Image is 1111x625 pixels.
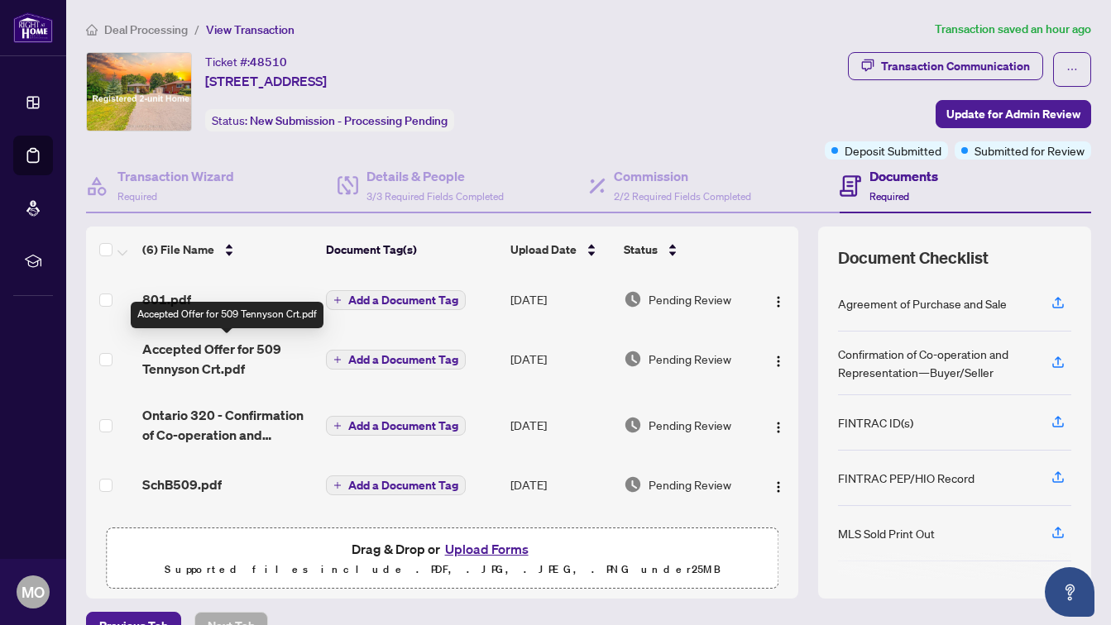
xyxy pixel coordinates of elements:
[117,560,768,580] p: Supported files include .PDF, .JPG, .JPEG, .PNG under 25 MB
[838,413,913,432] div: FINTRAC ID(s)
[87,53,191,131] img: IMG-E12299161_1.jpg
[348,420,458,432] span: Add a Document Tag
[326,289,466,311] button: Add a Document Tag
[504,458,617,511] td: [DATE]
[624,241,658,259] span: Status
[504,227,617,273] th: Upload Date
[348,479,458,491] span: Add a Document Tag
[131,302,323,328] div: Accepted Offer for 509 Tennyson Crt.pdf
[946,101,1080,127] span: Update for Admin Review
[649,416,731,434] span: Pending Review
[614,190,751,203] span: 2/2 Required Fields Completed
[504,511,617,564] td: [DATE]
[142,339,312,379] span: Accepted Offer for 509 Tennyson Crt.pdf
[869,190,909,203] span: Required
[142,241,214,259] span: (6) File Name
[845,141,941,160] span: Deposit Submitted
[1045,567,1094,617] button: Open asap
[765,286,792,312] button: Logo
[366,166,504,186] h4: Details & People
[142,289,191,309] span: 801.pdf
[326,290,466,310] button: Add a Document Tag
[975,141,1085,160] span: Submitted for Review
[936,100,1091,128] button: Update for Admin Review
[104,22,188,37] span: Deal Processing
[838,469,975,487] div: FINTRAC PEP/HIO Record
[348,354,458,365] span: Add a Document Tag
[838,524,935,542] div: MLS Sold Print Out
[848,52,1043,80] button: Transaction Communication
[333,481,342,489] span: plus
[326,350,466,370] button: Add a Document Tag
[142,405,312,445] span: Ontario 320 - Confirmation of Co-operation and Representation.pdf
[194,20,199,39] li: /
[326,475,466,495] button: Add a Document Tag
[319,227,504,273] th: Document Tag(s)
[117,166,234,186] h4: Transaction Wizard
[838,345,1032,381] div: Confirmation of Co-operation and Representation—Buyer/Seller
[250,55,287,69] span: 48510
[333,422,342,430] span: plus
[614,166,751,186] h4: Commission
[772,421,785,434] img: Logo
[624,350,642,368] img: Document Status
[881,53,1030,79] div: Transaction Communication
[142,475,222,494] span: SchB509.pdf
[617,227,759,273] th: Status
[649,350,731,368] span: Pending Review
[136,227,318,273] th: (6) File Name
[772,295,785,308] img: Logo
[22,580,45,604] span: MO
[107,528,778,589] span: Drag & Drop orUpload FormsSupported files include .PDF, .JPG, .JPEG, .PNG under25MB
[348,294,458,306] span: Add a Document Tag
[250,113,448,128] span: New Submission - Processing Pending
[504,273,617,326] td: [DATE]
[772,480,785,494] img: Logo
[326,416,466,436] button: Add a Document Tag
[205,109,454,131] div: Status:
[504,392,617,458] td: [DATE]
[86,24,98,36] span: home
[206,22,295,37] span: View Transaction
[352,538,534,560] span: Drag & Drop or
[765,412,792,438] button: Logo
[205,71,327,91] span: [STREET_ADDRESS]
[117,190,157,203] span: Required
[765,346,792,372] button: Logo
[869,166,938,186] h4: Documents
[772,355,785,368] img: Logo
[838,294,1007,312] div: Agreement of Purchase and Sale
[326,475,466,496] button: Add a Document Tag
[510,241,577,259] span: Upload Date
[366,190,504,203] span: 3/3 Required Fields Completed
[13,12,53,43] img: logo
[326,349,466,370] button: Add a Document Tag
[935,20,1091,39] article: Transaction saved an hour ago
[1066,64,1078,75] span: ellipsis
[326,415,466,437] button: Add a Document Tag
[838,246,989,270] span: Document Checklist
[205,52,287,71] div: Ticket #:
[624,475,642,494] img: Document Status
[333,296,342,304] span: plus
[440,538,534,560] button: Upload Forms
[504,326,617,392] td: [DATE]
[765,471,792,498] button: Logo
[624,416,642,434] img: Document Status
[624,290,642,308] img: Document Status
[333,355,342,364] span: plus
[649,475,731,494] span: Pending Review
[649,290,731,308] span: Pending Review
